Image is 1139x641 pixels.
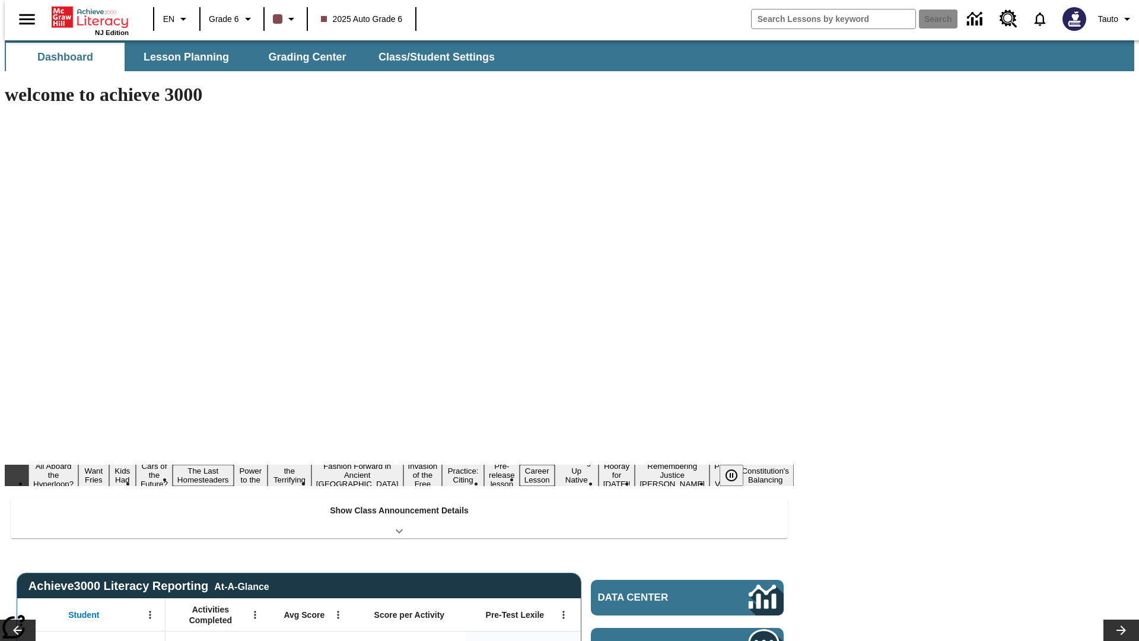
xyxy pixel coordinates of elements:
p: Show Class Announcement Details [330,504,469,517]
input: search field [752,9,915,28]
div: At-A-Glance [214,579,269,592]
span: Grading Center [268,50,346,64]
span: Pre-Test Lexile [486,610,545,620]
span: Lesson Planning [144,50,229,64]
button: Slide 7 Attack of the Terrifying Tomatoes [268,456,311,495]
a: Resource Center, Will open in new tab [992,3,1025,35]
button: Slide 12 Career Lesson [520,465,555,486]
button: Lesson carousel, Next [1103,620,1139,641]
a: Notifications [1025,4,1055,34]
button: Slide 1 All Aboard the Hyperloop? [28,460,78,490]
img: Avatar [1062,7,1086,31]
button: Slide 4 Cars of the Future? [136,460,173,490]
button: Open Menu [329,606,347,624]
a: Home [52,5,129,29]
span: EN [163,13,174,26]
div: SubNavbar [5,40,1134,71]
span: Achieve3000 Literacy Reporting [28,579,269,593]
a: Data Center [591,580,784,615]
span: Avg Score [284,610,324,620]
button: Grade: Grade 6, Select a grade [204,8,260,30]
button: Slide 5 The Last Homesteaders [173,465,234,486]
button: Class/Student Settings [369,43,504,71]
button: Slide 8 Fashion Forward in Ancient Rome [311,460,403,490]
button: Open Menu [246,606,264,624]
button: Open Menu [141,606,159,624]
button: Pause [720,465,743,486]
button: Language: EN, Select a language [158,8,196,30]
span: Data Center [598,592,709,604]
button: Slide 9 The Invasion of the Free CD [403,451,443,499]
button: Slide 6 Solar Power to the People [234,456,268,495]
span: Score per Activity [374,610,445,620]
button: Slide 11 Pre-release lesson [484,460,520,490]
button: Lesson Planning [127,43,246,71]
span: 2025 Auto Grade 6 [321,13,403,26]
button: Slide 2 Do You Want Fries With That? [78,447,109,504]
span: Activities Completed [171,604,250,626]
button: Slide 10 Mixed Practice: Citing Evidence [442,456,484,495]
button: Class color is dark brown. Change class color [268,8,303,30]
span: Tauto [1098,13,1118,26]
span: Grade 6 [209,13,239,26]
button: Slide 17 The Constitution's Balancing Act [737,456,794,495]
span: Student [68,610,99,620]
div: Show Class Announcement Details [11,497,788,538]
button: Dashboard [6,43,125,71]
button: Select a new avatar [1055,4,1093,34]
button: Slide 15 Remembering Justice O'Connor [635,460,710,490]
a: Data Center [960,3,992,36]
button: Slide 13 Cooking Up Native Traditions [555,456,599,495]
span: Class/Student Settings [378,50,495,64]
button: Slide 16 Point of View [710,460,737,490]
div: Pause [720,465,755,486]
span: NJ Edition [95,29,129,36]
div: Home [52,4,129,36]
button: Open Menu [555,606,572,624]
button: Open side menu [9,2,44,37]
h1: welcome to achieve 3000 [5,84,794,106]
div: SubNavbar [5,43,505,71]
button: Grading Center [248,43,367,71]
button: Slide 3 Dirty Jobs Kids Had To Do [109,447,136,504]
button: Slide 14 Hooray for Constitution Day! [599,460,635,490]
button: Profile/Settings [1093,8,1139,30]
span: Dashboard [37,50,93,64]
